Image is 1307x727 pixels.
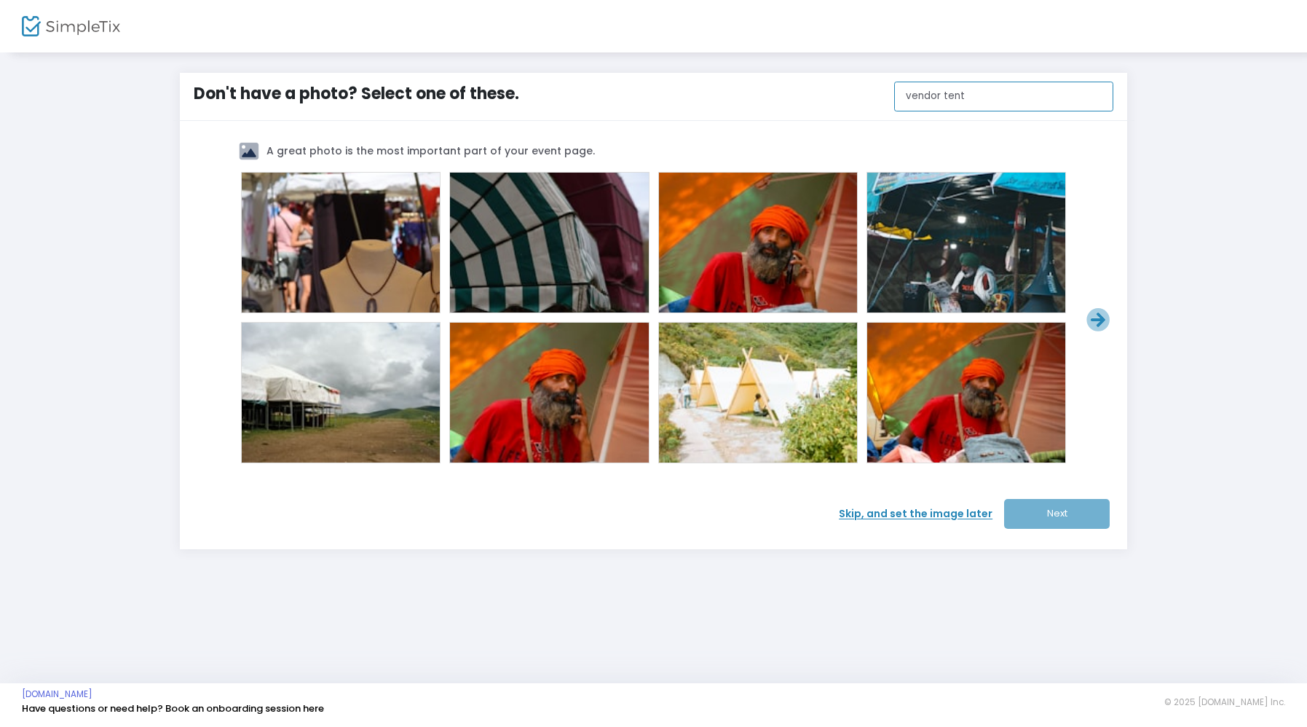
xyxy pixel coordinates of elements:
a: Have questions or need help? Book an onboarding session here [22,702,324,715]
h4: Don't have a photo? Select one of these. [194,82,880,106]
div: A great photo is the most important part of your event page. [261,144,595,159]
a: [DOMAIN_NAME] [22,688,92,700]
span: Skip, and set the image later [839,506,1004,522]
img: event-image.png [239,142,259,160]
input: Search for the Perfect Photo [894,82,1113,111]
span: © 2025 [DOMAIN_NAME] Inc. [1164,696,1285,708]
